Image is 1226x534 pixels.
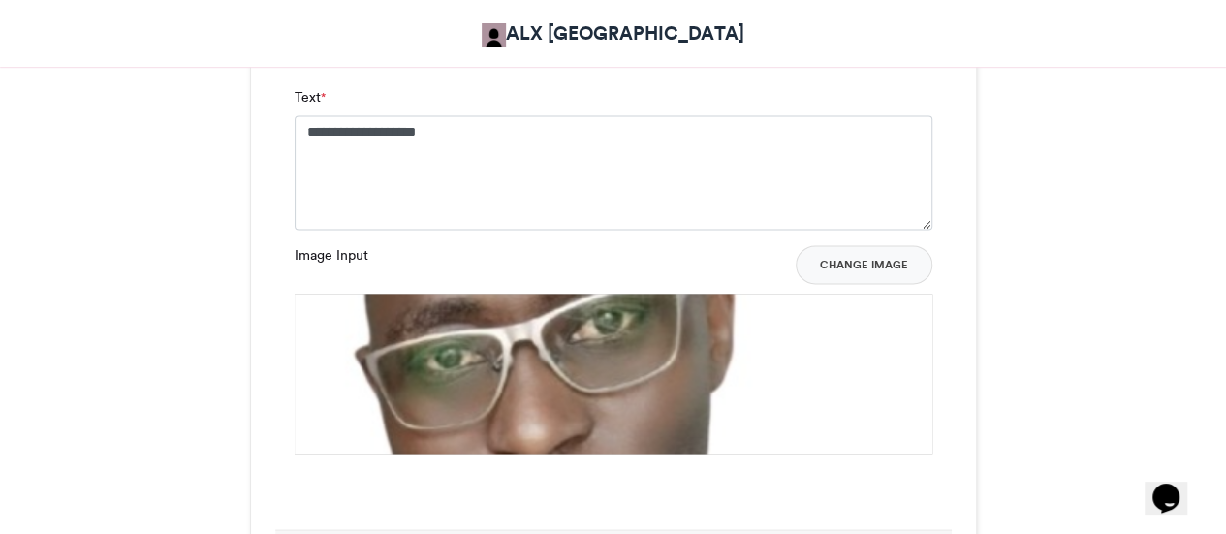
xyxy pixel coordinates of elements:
[482,23,506,47] img: ALX Africa
[295,245,368,266] label: Image Input
[796,245,932,284] button: Change Image
[482,19,744,47] a: ALX [GEOGRAPHIC_DATA]
[1145,456,1207,515] iframe: chat widget
[295,87,326,108] label: Text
